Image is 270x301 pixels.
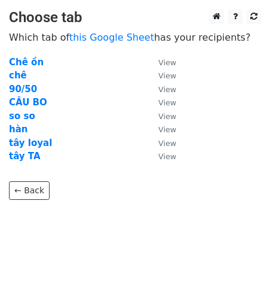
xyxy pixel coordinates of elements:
a: View [146,151,176,162]
a: CÂU BO [9,97,47,108]
a: tây TA [9,151,41,162]
a: View [146,57,176,68]
a: this Google Sheet [69,32,154,43]
small: View [158,58,176,67]
p: Which tab of has your recipients? [9,31,261,44]
a: View [146,124,176,135]
small: View [158,98,176,107]
a: View [146,97,176,108]
a: View [146,84,176,95]
small: View [158,71,176,80]
small: View [158,85,176,94]
a: View [146,111,176,121]
a: ← Back [9,181,50,200]
h3: Choose tab [9,9,261,26]
small: View [158,125,176,134]
a: chê [9,70,27,81]
a: tây loyal [9,138,52,148]
a: View [146,138,176,148]
small: View [158,139,176,148]
small: View [158,112,176,121]
a: Chê ồn [9,57,44,68]
a: View [146,70,176,81]
a: so so [9,111,35,121]
small: View [158,152,176,161]
a: 90/50 [9,84,37,95]
a: hàn [9,124,27,135]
